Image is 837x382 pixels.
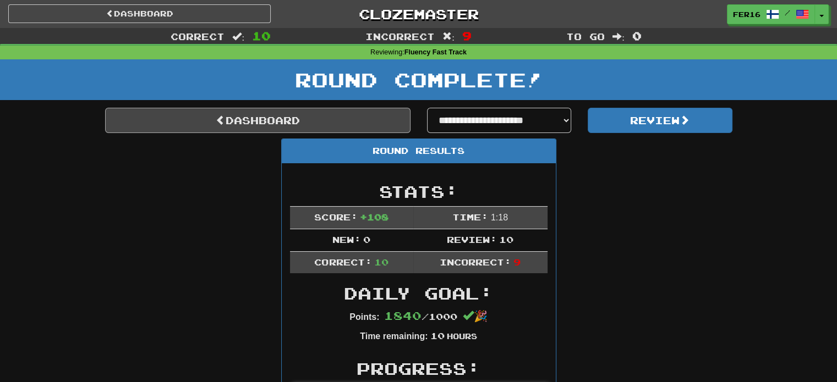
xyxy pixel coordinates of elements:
[171,31,225,42] span: Correct
[785,9,790,16] span: /
[447,234,497,245] span: Review:
[612,32,625,41] span: :
[452,212,488,222] span: Time:
[384,311,457,322] span: / 1000
[499,234,513,245] span: 10
[290,182,548,201] h2: Stats:
[4,69,833,91] h1: Round Complete!
[733,9,761,19] span: Fer16
[290,359,548,378] h2: Progress:
[588,108,732,133] button: Review
[8,4,271,23] a: Dashboard
[384,309,422,322] span: 1840
[314,212,357,222] span: Score:
[232,32,244,41] span: :
[463,310,488,322] span: 🎉
[632,29,642,42] span: 0
[374,257,389,267] span: 10
[442,32,455,41] span: :
[282,139,556,163] div: Round Results
[252,29,271,42] span: 10
[462,29,472,42] span: 9
[360,331,428,341] strong: Time remaining:
[349,312,379,322] strong: Points:
[287,4,550,24] a: Clozemaster
[491,213,508,222] span: 1 : 18
[365,31,435,42] span: Incorrect
[447,331,477,341] small: Hours
[727,4,815,24] a: Fer16 /
[105,108,411,133] a: Dashboard
[440,257,511,267] span: Incorrect:
[332,234,361,245] span: New:
[360,212,389,222] span: + 108
[430,330,444,341] span: 10
[566,31,605,42] span: To go
[363,234,370,245] span: 0
[314,257,371,267] span: Correct:
[404,48,467,56] strong: Fluency Fast Track
[290,284,548,302] h2: Daily Goal:
[513,257,521,267] span: 9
